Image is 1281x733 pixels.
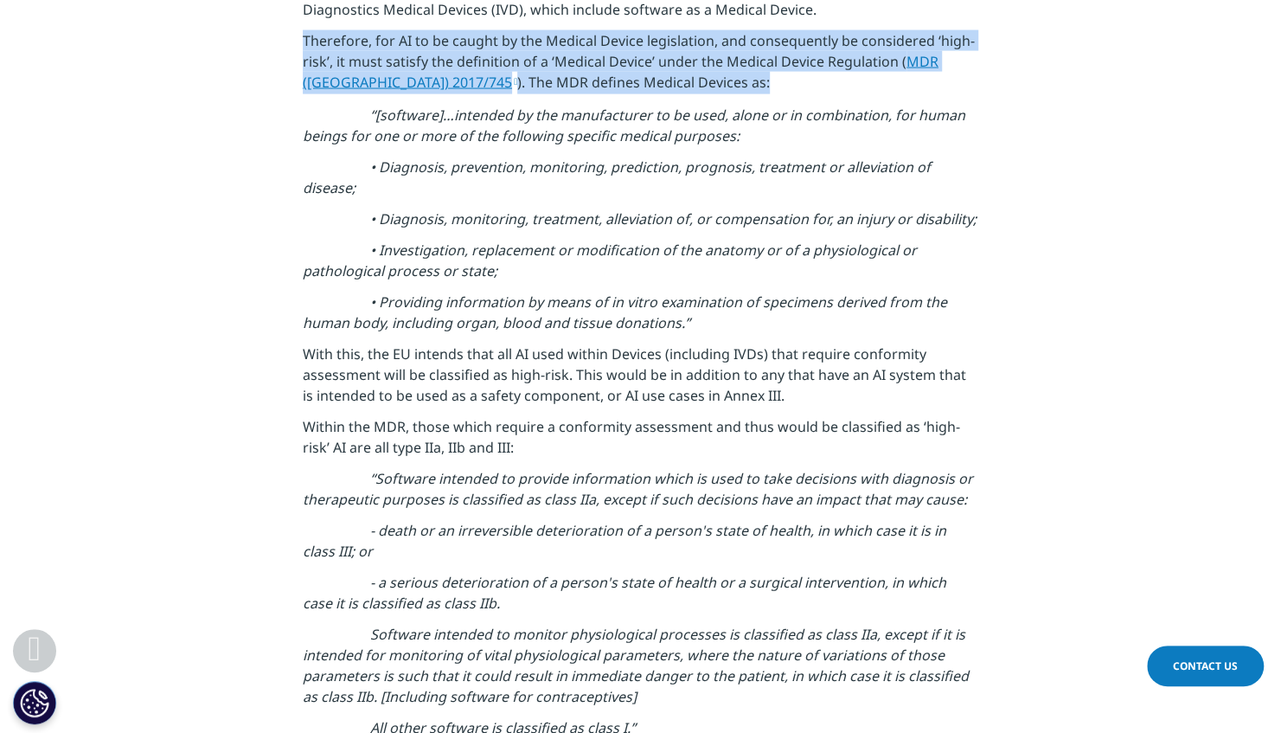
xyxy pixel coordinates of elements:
[1147,646,1264,686] a: Contact Us
[303,573,946,613] em: - a serious deterioration of a person's state of health or a surgical intervention, in which case...
[1173,659,1238,673] span: Contact Us
[303,106,965,145] em: “[software]…intended by the manufacturer to be used, alone or in combination, for human beings fo...
[303,30,978,105] p: Therefore, for AI to be caught by the Medical Device legislation, and consequently be considered ...
[303,344,978,416] p: With this, the EU intends that all AI used within Devices (including IVDs) that require conformit...
[303,293,947,332] em: • Providing information by means of in vitro examination of specimens derived from the human body...
[13,681,56,724] button: Paramètres des cookies
[303,521,946,561] em: - death or an irreversible deterioration of a person's state of health, in which case it is in cl...
[303,469,973,509] em: “Software intended to provide information which is used to take decisions with diagnosis or thera...
[303,416,978,468] p: Within the MDR, those which require a conformity assessment and thus would be classified as ‘high...
[303,52,938,92] a: MDR ([GEOGRAPHIC_DATA]) 2017/745
[303,158,931,197] em: • Diagnosis, prevention, monitoring, prediction, prognosis, treatment or alleviation of disease;
[303,241,917,280] em: • Investigation, replacement or modification of the anatomy or of a physiological or pathological...
[370,209,977,228] em: • Diagnosis, monitoring, treatment, alleviation of, or compensation for, an injury or disability;
[303,625,969,706] em: Software intended to monitor physiological processes is classified as class IIa, except if it is ...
